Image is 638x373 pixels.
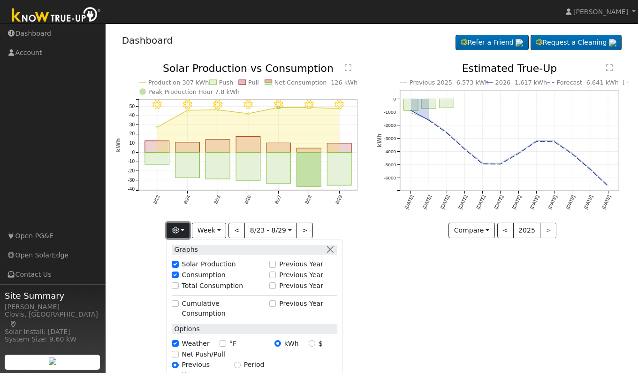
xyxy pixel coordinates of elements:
label: Options [172,324,199,334]
circle: onclick="" [499,163,502,166]
circle: onclick="" [516,151,520,155]
circle: onclick="" [553,140,556,144]
input: kWh [274,340,281,347]
img: retrieve [49,357,56,365]
text: [DATE] [457,194,468,210]
text: -2000 [384,123,396,128]
input: Solar Production [172,261,178,267]
input: Cumulative Consumption [172,300,178,307]
text: 50 [129,104,135,109]
circle: onclick="" [553,139,556,143]
circle: onclick="" [463,148,467,151]
i: 8/27 - Clear [274,100,283,109]
text: 8/29 [334,194,343,205]
label: Total Consumption [182,281,243,291]
button: 8/23 - 8/29 [244,223,297,239]
button: > [296,223,313,239]
text: Solar Production vs Consumption [163,62,334,74]
img: Know True-Up [7,5,106,26]
text: [DATE] [601,194,612,210]
text: 8/26 [243,194,252,205]
button: 2025 [513,223,541,239]
text: Net Consumption -126 kWh [274,79,357,86]
label: Previous Year [279,270,323,280]
text: [DATE] [404,194,415,210]
rect: onclick="" [296,148,321,153]
text: Production 307 kWh [148,79,209,86]
label: °F [229,339,236,349]
circle: onclick="" [445,130,448,134]
label: Cumulative Consumption [182,299,265,319]
img: retrieve [516,39,523,47]
i: 8/25 - Clear [213,100,222,109]
text: -40 [128,186,135,192]
input: $ [309,340,315,347]
span: [PERSON_NAME] [573,8,628,16]
text: [DATE] [440,194,450,210]
button: < [497,223,514,239]
rect: onclick="" [266,153,291,184]
text: [DATE] [583,194,594,210]
label: Previous Year [279,281,323,291]
circle: onclick="" [481,162,485,166]
text: kWh [115,138,122,152]
rect: onclick="" [205,153,230,179]
circle: onclick="" [606,184,610,187]
input: Weather [172,340,178,347]
circle: onclick="" [445,131,448,135]
rect: onclick="" [145,153,169,165]
text: 8/23 [152,194,160,205]
button: Compare [448,223,495,239]
text: -10 [128,159,135,164]
circle: onclick="" [247,113,249,115]
text: 10 [129,140,135,146]
text: -4000 [384,149,396,154]
text: 2026 -1,617 kWh [495,79,547,86]
text: 40 [129,113,135,118]
text: [DATE] [547,194,558,210]
text: Peak Production Hour 7.8 kWh [148,88,240,95]
input: Period [234,362,241,368]
circle: onclick="" [516,152,520,155]
circle: onclick="" [463,147,467,150]
span: Site Summary [5,289,100,302]
text: Push [219,79,234,86]
label: Previous Year [279,259,323,269]
label: Weather [182,339,210,349]
label: Net Push/Pull [182,350,225,359]
rect: onclick="" [296,153,321,187]
i: 8/28 - Clear [304,100,314,109]
label: Period [244,360,265,370]
rect: onclick="" [175,142,199,153]
rect: onclick="" [175,153,199,178]
div: Clovis, [GEOGRAPHIC_DATA] [5,310,100,329]
text: 30 [129,122,135,127]
rect: onclick="" [422,99,436,109]
text: 8/25 [213,194,221,205]
button: Week [192,223,226,239]
circle: onclick="" [588,168,592,171]
rect: onclick="" [236,153,260,181]
text: 0 [132,150,135,155]
circle: onclick="" [409,109,413,112]
circle: onclick="" [308,107,310,109]
label: $ [319,339,323,349]
input: °F [220,340,226,347]
text: 20 [129,132,135,137]
circle: onclick="" [570,151,574,155]
div: System Size: 9.60 kW [5,334,100,344]
text: Previous 2025 -6,573 kWh [410,79,489,86]
circle: onclick="" [409,111,413,115]
label: kWh [284,339,299,349]
text: [DATE] [494,194,504,210]
circle: onclick="" [156,126,158,128]
text: Pull [248,79,259,86]
input: Previous Year [172,362,178,368]
a: Refer a Friend [456,35,529,51]
input: Net Push/Pull [172,351,178,357]
rect: onclick="" [145,141,169,153]
rect: onclick="" [404,99,418,111]
text: [DATE] [511,194,522,210]
a: Request a Cleaning [531,35,622,51]
a: Map [9,320,18,328]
